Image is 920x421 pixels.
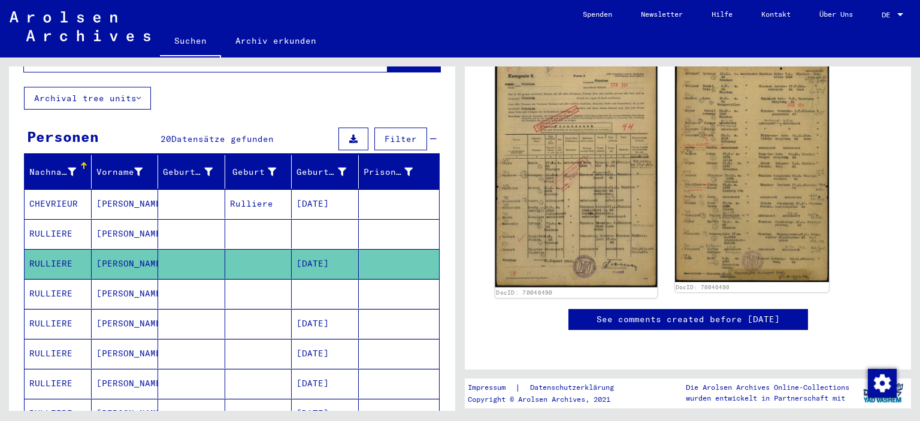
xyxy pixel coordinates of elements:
mat-cell: [PERSON_NAME] [92,219,159,249]
mat-cell: Rulliere [225,189,292,219]
mat-cell: [DATE] [292,309,359,338]
mat-cell: [DATE] [292,249,359,278]
div: Nachname [29,162,91,181]
div: Geburtsname [163,162,228,181]
a: Impressum [468,381,515,394]
a: Suchen [160,26,221,57]
mat-cell: RULLIERE [25,369,92,398]
span: Datensätze gefunden [171,134,274,144]
div: Geburtsdatum [296,166,346,178]
span: 20 [161,134,171,144]
mat-cell: RULLIERE [25,279,92,308]
div: Geburt‏ [230,162,292,181]
p: Copyright © Arolsen Archives, 2021 [468,394,628,405]
a: Archiv erkunden [221,26,331,55]
div: Zustimmung ändern [867,368,896,397]
mat-cell: [DATE] [292,189,359,219]
div: Vorname [96,162,158,181]
mat-cell: [PERSON_NAME] [92,369,159,398]
p: Die Arolsen Archives Online-Collections [686,382,849,393]
mat-cell: [PERSON_NAME] [92,339,159,368]
div: | [468,381,628,394]
img: 002.jpg [675,63,830,282]
mat-cell: [PERSON_NAME] [92,189,159,219]
img: yv_logo.png [861,378,906,408]
div: Vorname [96,166,143,178]
mat-cell: RULLIERE [25,249,92,278]
div: Prisoner # [364,162,428,181]
img: Arolsen_neg.svg [10,11,150,41]
span: Filter [385,134,417,144]
mat-cell: RULLIERE [25,309,92,338]
img: Zustimmung ändern [868,369,897,398]
a: DocID: 70046490 [676,284,730,290]
p: wurden entwickelt in Partnerschaft mit [686,393,849,404]
div: Geburtsdatum [296,162,361,181]
mat-cell: [PERSON_NAME] [92,249,159,278]
mat-cell: [DATE] [292,369,359,398]
mat-header-cell: Nachname [25,155,92,189]
a: DocID: 70046490 [496,289,553,296]
button: Filter [374,128,427,150]
button: Archival tree units [24,87,151,110]
mat-header-cell: Vorname [92,155,159,189]
mat-header-cell: Prisoner # [359,155,440,189]
span: DE [882,11,895,19]
mat-cell: RULLIERE [25,339,92,368]
mat-cell: [DATE] [292,339,359,368]
div: Prisoner # [364,166,413,178]
mat-cell: [PERSON_NAME] [92,309,159,338]
div: Nachname [29,166,76,178]
mat-cell: RULLIERE [25,219,92,249]
a: Datenschutzerklärung [520,381,628,394]
mat-header-cell: Geburtsname [158,155,225,189]
a: See comments created before [DATE] [597,313,780,326]
img: 001.jpg [495,58,657,288]
mat-header-cell: Geburtsdatum [292,155,359,189]
div: Geburtsname [163,166,213,178]
mat-cell: [PERSON_NAME] [92,279,159,308]
mat-header-cell: Geburt‏ [225,155,292,189]
mat-cell: CHEVRIEUR [25,189,92,219]
div: Personen [27,126,99,147]
div: Geburt‏ [230,166,277,178]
